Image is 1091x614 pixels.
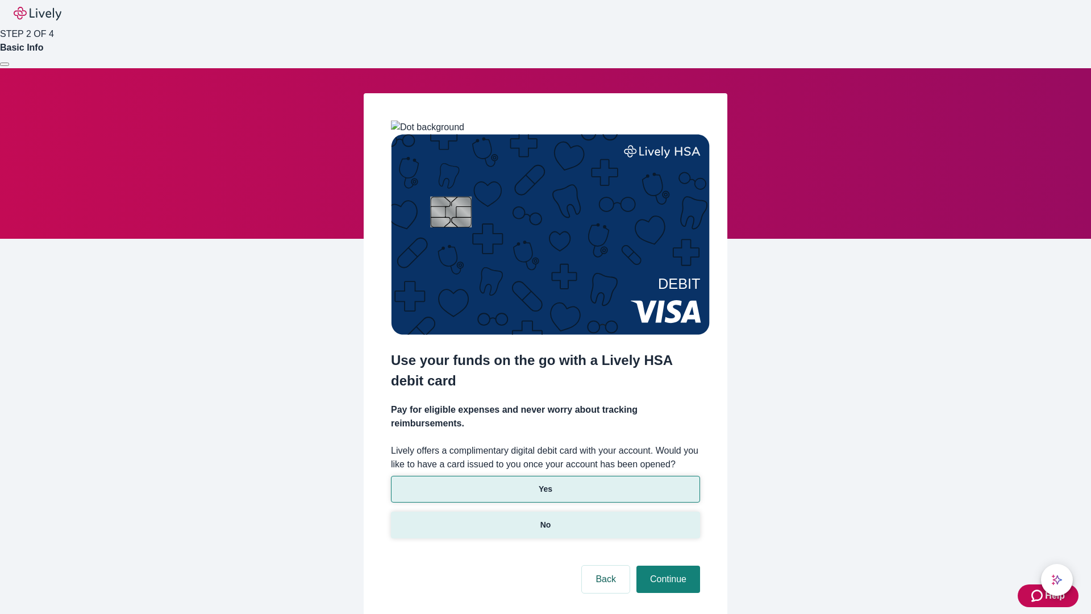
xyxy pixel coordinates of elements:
[391,512,700,538] button: No
[391,403,700,430] h4: Pay for eligible expenses and never worry about tracking reimbursements.
[540,519,551,531] p: No
[1041,564,1073,596] button: chat
[391,350,700,391] h2: Use your funds on the go with a Lively HSA debit card
[1045,589,1065,603] span: Help
[391,121,464,134] img: Dot background
[539,483,552,495] p: Yes
[391,134,710,335] img: Debit card
[636,566,700,593] button: Continue
[1031,589,1045,603] svg: Zendesk support icon
[1051,574,1063,586] svg: Lively AI Assistant
[582,566,630,593] button: Back
[14,7,61,20] img: Lively
[1018,584,1078,607] button: Zendesk support iconHelp
[391,476,700,503] button: Yes
[391,444,700,471] label: Lively offers a complimentary digital debit card with your account. Would you like to have a card...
